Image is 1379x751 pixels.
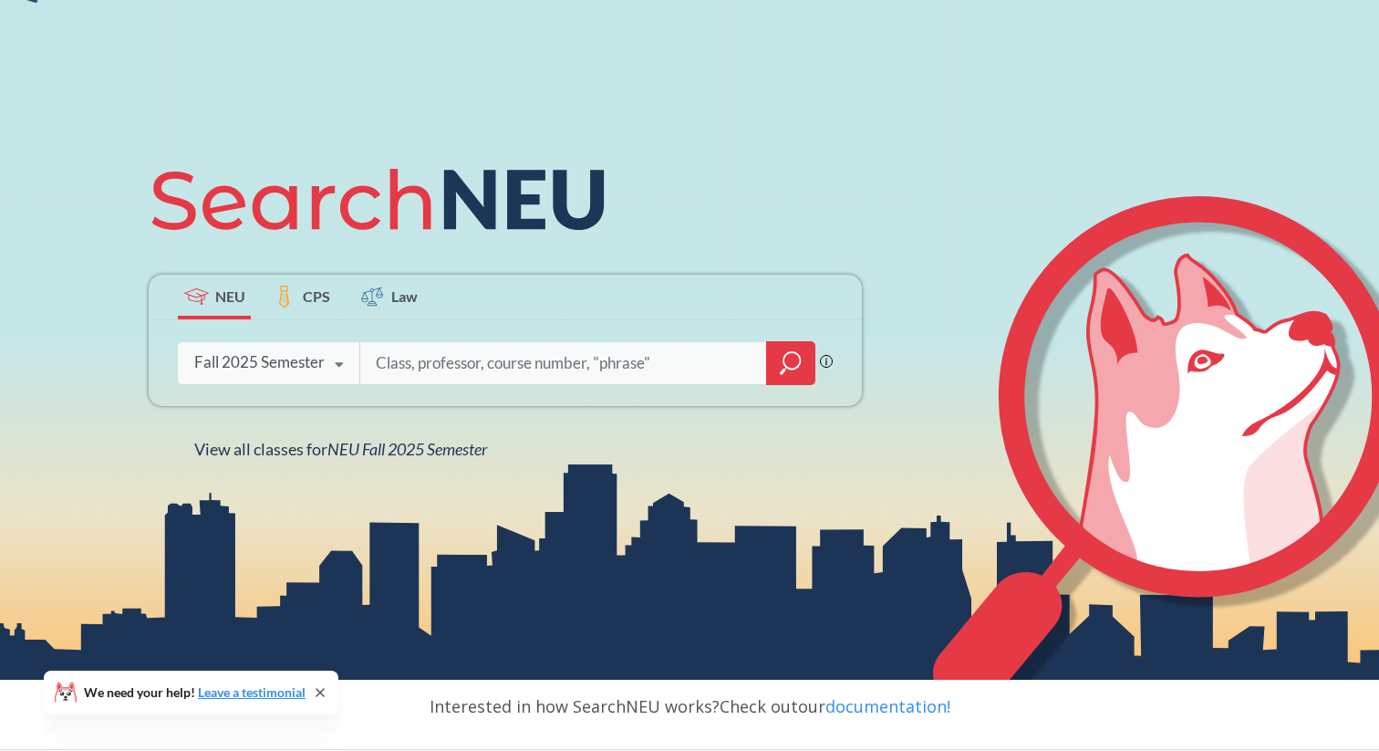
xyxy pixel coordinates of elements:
[391,286,418,307] span: Law
[766,341,815,385] div: magnifying glass
[374,344,753,382] input: Class, professor, course number, "phrase"
[303,286,330,307] span: CPS
[215,286,245,307] span: NEU
[780,350,802,376] svg: magnifying glass
[825,695,950,717] a: documentation!
[327,439,487,459] span: NEU Fall 2025 Semester
[430,695,825,717] relin-hc: Interested in how SearchNEU works? our
[720,695,798,717] relin-phrase: Check out
[194,439,487,459] span: View all classes for
[194,352,325,372] div: Fall 2025 Semester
